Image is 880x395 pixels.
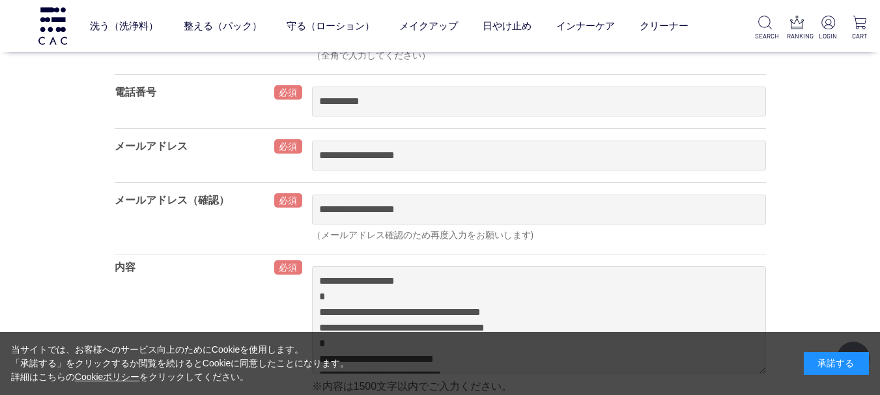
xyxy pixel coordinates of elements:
[90,8,158,43] a: 洗う（洗浄料）
[399,8,458,43] a: メイクアップ
[556,8,615,43] a: インナーケア
[755,16,775,41] a: SEARCH
[115,87,156,98] label: 電話番号
[11,343,350,384] div: 当サイトでは、お客様へのサービス向上のためにCookieを使用します。 「承諾する」をクリックするか閲覧を続けるとCookieに同意したことになります。 詳細はこちらの をクリックしてください。
[818,16,838,41] a: LOGIN
[75,372,140,382] a: Cookieポリシー
[787,31,807,41] p: RANKING
[115,262,135,273] label: 内容
[640,8,688,43] a: クリーナー
[115,195,229,206] label: メールアドレス（確認）
[787,16,807,41] a: RANKING
[36,7,69,44] img: logo
[312,228,766,242] div: （メールアドレス確認のため再度入力をお願いします)
[849,16,870,41] a: CART
[849,31,870,41] p: CART
[818,31,838,41] p: LOGIN
[755,31,775,41] p: SEARCH
[115,141,188,152] label: メールアドレス
[483,8,532,43] a: 日やけ止め
[184,8,262,43] a: 整える（パック）
[287,8,375,43] a: 守る（ローション）
[804,352,869,375] div: 承諾する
